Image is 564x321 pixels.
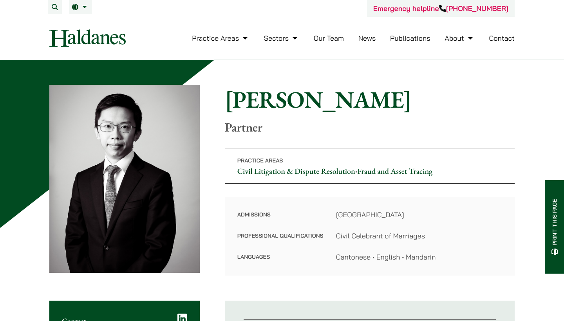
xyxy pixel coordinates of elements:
dt: Professional Qualifications [237,231,324,252]
a: Fraud and Asset Tracing [357,166,432,176]
img: Logo of Haldanes [49,29,126,47]
dt: Languages [237,252,324,262]
a: Civil Litigation & Dispute Resolution [237,166,355,176]
a: Emergency helpline[PHONE_NUMBER] [373,4,508,13]
a: Our Team [314,34,344,43]
a: News [358,34,376,43]
a: EN [72,4,89,10]
a: About [445,34,474,43]
a: Publications [390,34,430,43]
h1: [PERSON_NAME] [225,85,515,114]
img: Henry Ma photo [49,85,200,273]
span: Practice Areas [237,157,283,164]
dt: Admissions [237,209,324,231]
p: • [225,148,515,184]
dd: [GEOGRAPHIC_DATA] [336,209,502,220]
p: Partner [225,120,515,135]
a: Practice Areas [192,34,249,43]
dd: Cantonese • English • Mandarin [336,252,502,262]
a: Contact [489,34,515,43]
a: Sectors [264,34,299,43]
dd: Civil Celebrant of Marriages [336,231,502,241]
